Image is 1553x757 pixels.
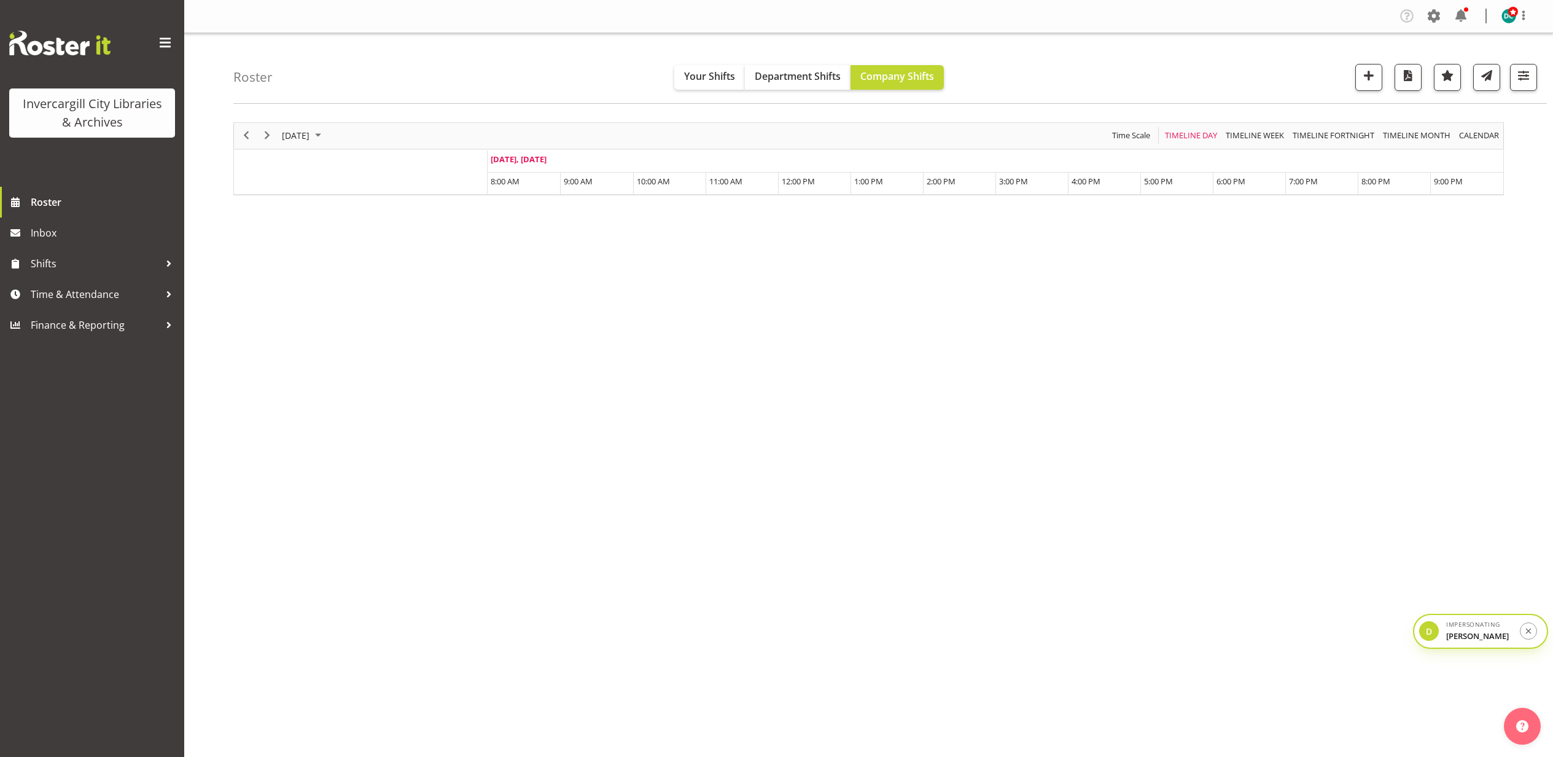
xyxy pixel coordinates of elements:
[1291,128,1377,143] button: Fortnight
[1111,128,1151,143] span: Time Scale
[1520,622,1537,640] button: Stop impersonation
[1224,128,1286,143] button: Timeline Week
[1458,128,1500,143] span: calendar
[674,65,745,90] button: Your Shifts
[31,224,178,242] span: Inbox
[1382,128,1452,143] span: Timeline Month
[31,193,178,211] span: Roster
[1381,128,1453,143] button: Timeline Month
[280,128,327,143] button: September 2025
[1163,128,1220,143] button: Timeline Day
[31,285,160,304] span: Time & Attendance
[684,69,735,83] span: Your Shifts
[1144,176,1173,187] span: 5:00 PM
[1224,128,1285,143] span: Timeline Week
[31,316,160,334] span: Finance & Reporting
[1355,64,1382,91] button: Add a new shift
[637,176,670,187] span: 10:00 AM
[854,176,883,187] span: 1:00 PM
[1072,176,1100,187] span: 4:00 PM
[281,128,311,143] span: [DATE]
[1457,128,1501,143] button: Month
[21,95,163,131] div: Invercargill City Libraries & Archives
[491,154,547,165] span: [DATE], [DATE]
[1516,720,1528,732] img: help-xxl-2.png
[755,69,841,83] span: Department Shifts
[259,128,276,143] button: Next
[782,176,815,187] span: 12:00 PM
[745,65,850,90] button: Department Shifts
[1110,128,1153,143] button: Time Scale
[491,176,520,187] span: 8:00 AM
[999,176,1028,187] span: 3:00 PM
[233,122,1504,195] div: Timeline Day of September 24, 2025
[1473,64,1500,91] button: Send a list of all shifts for the selected filtered period to all rostered employees.
[1216,176,1245,187] span: 6:00 PM
[1510,64,1537,91] button: Filter Shifts
[257,123,278,149] div: next period
[1361,176,1390,187] span: 8:00 PM
[1164,128,1218,143] span: Timeline Day
[1434,64,1461,91] button: Highlight an important date within the roster.
[564,176,593,187] span: 9:00 AM
[709,176,742,187] span: 11:00 AM
[278,123,329,149] div: September 24, 2025
[1291,128,1376,143] span: Timeline Fortnight
[238,128,255,143] button: Previous
[860,69,934,83] span: Company Shifts
[1395,64,1422,91] button: Download a PDF of the roster for the current day
[1289,176,1318,187] span: 7:00 PM
[31,254,160,273] span: Shifts
[927,176,956,187] span: 2:00 PM
[1434,176,1463,187] span: 9:00 PM
[850,65,944,90] button: Company Shifts
[9,31,111,55] img: Rosterit website logo
[1501,9,1516,23] img: donald-cunningham11616.jpg
[233,70,273,84] h4: Roster
[236,123,257,149] div: previous period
